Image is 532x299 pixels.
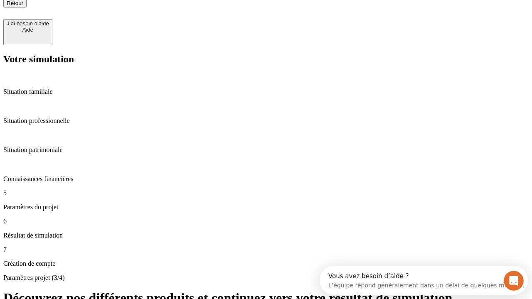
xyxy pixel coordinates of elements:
p: Résultat de simulation [3,232,529,239]
p: Situation patrimoniale [3,146,529,154]
p: Situation familiale [3,88,529,96]
button: J’ai besoin d'aideAide [3,19,52,45]
h2: Votre simulation [3,54,529,65]
p: Paramètres projet (3/4) [3,274,529,282]
p: Création de compte [3,260,529,267]
div: Aide [7,27,49,33]
div: Ouvrir le Messenger Intercom [3,3,229,26]
iframe: Intercom live chat [504,271,524,291]
p: 7 [3,246,529,253]
p: Situation professionnelle [3,117,529,125]
p: 6 [3,218,529,225]
p: 5 [3,189,529,197]
p: Paramètres du projet [3,203,529,211]
div: L’équipe répond généralement dans un délai de quelques minutes. [9,14,204,22]
div: Vous avez besoin d’aide ? [9,7,204,14]
iframe: Intercom live chat discovery launcher [320,266,528,295]
div: J’ai besoin d'aide [7,20,49,27]
p: Connaissances financières [3,175,529,183]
